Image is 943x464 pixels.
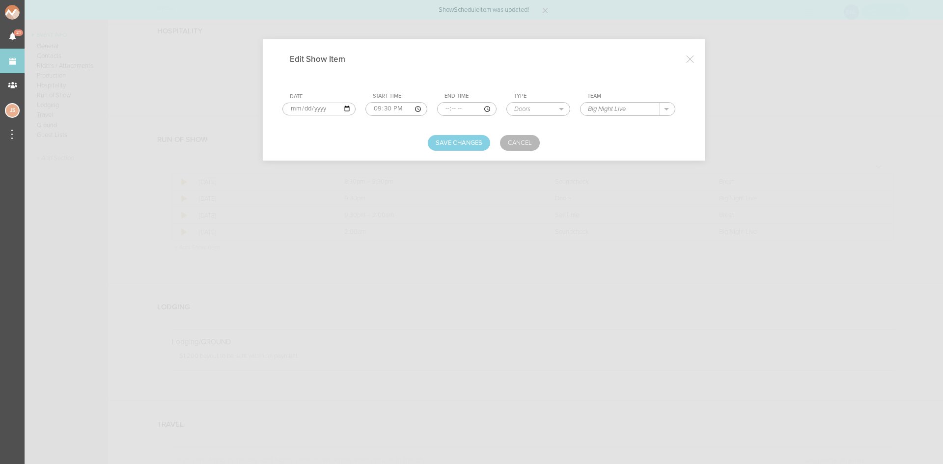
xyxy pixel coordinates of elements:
[660,103,675,115] button: .
[500,135,540,151] a: Cancel
[587,93,675,100] div: Team
[373,93,427,100] div: Start Time
[439,7,529,13] p: ShowScheduleItem was updated!
[14,29,23,36] span: 21
[581,103,660,115] input: All Teams
[290,93,356,100] div: Date
[290,54,360,64] h4: Edit Show Item
[444,93,497,100] div: End Time
[428,135,490,151] button: Save Changes
[514,93,570,100] div: Type
[5,5,60,20] img: NOMAD
[5,103,20,118] div: Jessica Smith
